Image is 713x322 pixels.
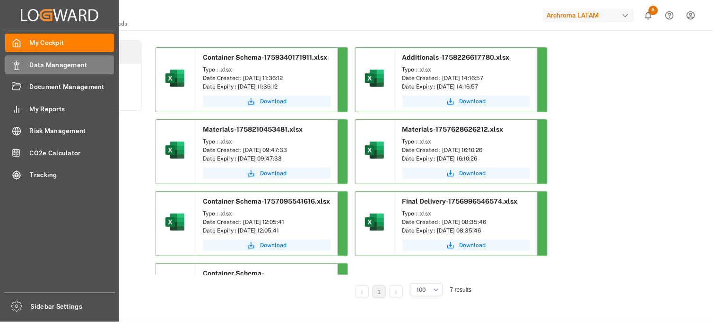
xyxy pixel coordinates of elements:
button: Download [402,168,530,179]
img: microsoft-excel-2019--v1.png [164,67,186,89]
span: 6 [649,6,658,15]
div: Type : .xlsx [402,137,530,146]
div: Type : .xlsx [402,209,530,218]
div: Date Expiry : [DATE] 12:05:41 [203,226,330,235]
li: Next Page [390,285,403,298]
div: Type : .xlsx [203,65,330,74]
img: microsoft-excel-2019--v1.png [164,139,186,161]
a: Data Management [5,55,114,74]
a: Risk Management [5,122,114,140]
img: microsoft-excel-2019--v1.png [363,139,386,161]
a: CO2e Calculator [5,143,114,162]
a: My Reports [5,99,114,118]
a: 1 [378,289,381,295]
span: Tracking [30,170,114,180]
span: 7 results [450,286,471,293]
div: Date Expiry : [DATE] 16:10:26 [402,154,530,163]
span: Download [260,97,287,106]
span: 100 [417,286,426,294]
span: Final Delivery-1756996546574.xlsx [402,197,518,205]
div: Type : .xlsx [402,65,530,74]
img: microsoft-excel-2019--v1.png [164,211,186,233]
span: CO2e Calculator [30,148,114,158]
div: Date Expiry : [DATE] 09:47:33 [203,154,330,163]
div: Archroma LATAM [543,9,634,22]
button: Help Center [659,5,680,26]
span: Materials-1757628626212.xlsx [402,125,504,133]
span: Document Management [30,82,114,92]
span: Materials-1758210453481.xlsx [203,125,303,133]
span: Container Schema-1757095541616.xlsx [203,197,330,205]
span: Additionals-1758226617780.xlsx [402,54,510,61]
span: Data Management [30,60,114,70]
img: microsoft-excel-2019--v1.png [363,211,386,233]
span: Sidebar Settings [31,302,115,312]
div: Date Created : [DATE] 08:35:46 [402,218,530,226]
span: Download [260,169,287,178]
div: Date Created : [DATE] 14:16:57 [402,74,530,82]
span: Download [460,97,486,106]
div: Date Created : [DATE] 09:47:33 [203,146,330,154]
button: Download [203,168,330,179]
div: Type : .xlsx [203,137,330,146]
img: microsoft-excel-2019--v1.png [363,67,386,89]
div: Date Created : [DATE] 16:10:26 [402,146,530,154]
div: Type : .xlsx [203,209,330,218]
span: Download [260,241,287,250]
div: Date Created : [DATE] 12:05:41 [203,218,330,226]
div: Date Expiry : [DATE] 08:35:46 [402,226,530,235]
a: Document Management [5,78,114,96]
span: Container Schema-1759340171911.xlsx [203,54,327,61]
span: My Cockpit [30,38,114,48]
button: open menu [410,283,443,296]
span: Download [460,169,486,178]
li: 1 [373,285,386,298]
div: Date Expiry : [DATE] 14:16:57 [402,82,530,91]
button: Download [402,240,530,251]
button: Download [203,96,330,107]
span: Risk Management [30,126,114,136]
li: Previous Page [356,285,369,298]
button: show 6 new notifications [638,5,659,26]
button: Download [402,96,530,107]
span: Download [460,241,486,250]
button: Archroma LATAM [543,6,638,24]
a: My Cockpit [5,34,114,52]
span: My Reports [30,104,114,114]
span: Container Schema-1756995927819.xlsx [203,269,270,287]
a: Tracking [5,166,114,184]
div: Date Expiry : [DATE] 11:36:12 [203,82,330,91]
div: Date Created : [DATE] 11:36:12 [203,74,330,82]
button: Download [203,240,330,251]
